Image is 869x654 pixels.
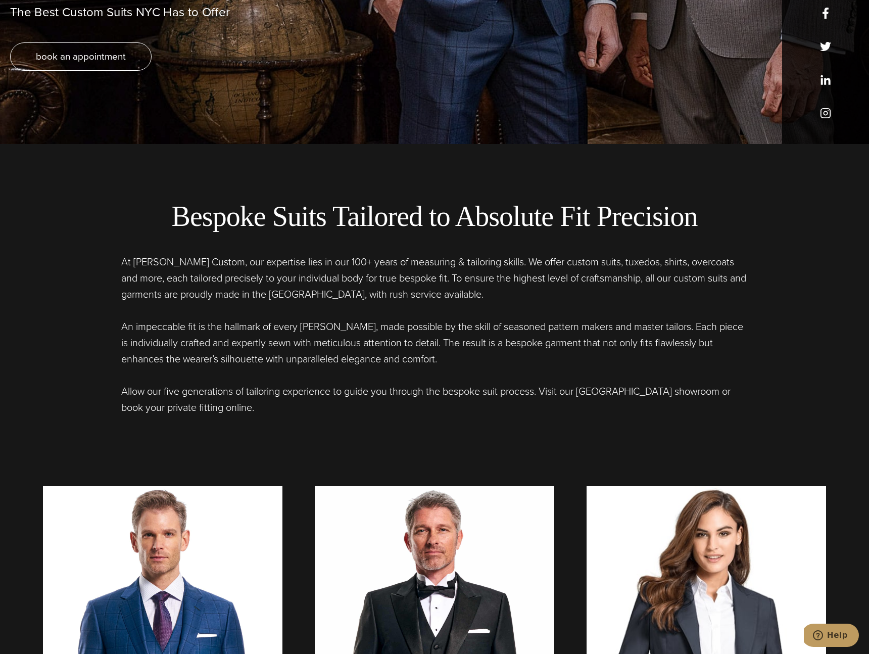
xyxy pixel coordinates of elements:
iframe: Opens a widget where you can chat to one of our agents [804,624,859,649]
a: book an appointment [10,42,152,71]
p: Allow our five generations of tailoring experience to guide you through the bespoke suit process.... [121,383,748,415]
p: At [PERSON_NAME] Custom, our expertise lies in our 100+ years of measuring & tailoring skills. We... [121,254,748,302]
h2: Bespoke Suits Tailored to Absolute Fit Precision [33,200,836,233]
h1: The Best Custom Suits NYC Has to Offer [10,5,859,20]
span: book an appointment [36,49,126,64]
p: An impeccable fit is the hallmark of every [PERSON_NAME], made possible by the skill of seasoned ... [121,318,748,367]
